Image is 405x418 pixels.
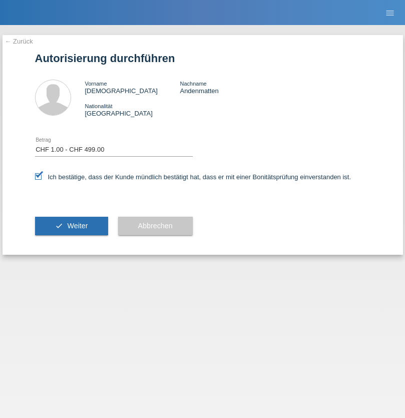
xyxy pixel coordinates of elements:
[180,81,206,87] span: Nachname
[385,8,395,18] i: menu
[85,103,113,109] span: Nationalität
[35,173,351,181] label: Ich bestätige, dass der Kunde mündlich bestätigt hat, dass er mit einer Bonitätsprüfung einversta...
[85,80,180,95] div: [DEMOGRAPHIC_DATA]
[35,52,370,65] h1: Autorisierung durchführen
[138,222,173,230] span: Abbrechen
[118,217,193,236] button: Abbrechen
[85,81,107,87] span: Vorname
[5,38,33,45] a: ← Zurück
[380,10,400,16] a: menu
[85,102,180,117] div: [GEOGRAPHIC_DATA]
[55,222,63,230] i: check
[180,80,275,95] div: Andenmatten
[67,222,88,230] span: Weiter
[35,217,108,236] button: check Weiter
